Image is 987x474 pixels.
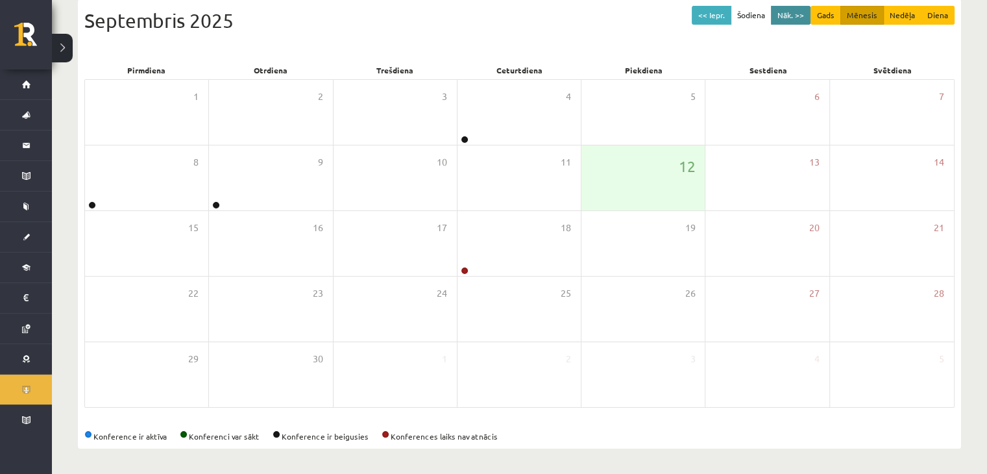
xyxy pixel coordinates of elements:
span: 4 [814,352,820,366]
span: 19 [685,221,695,235]
span: 3 [690,352,695,366]
span: 1 [442,352,447,366]
span: 3 [442,90,447,104]
div: Piekdiena [581,61,706,79]
div: Septembris 2025 [84,6,955,35]
div: Trešdiena [333,61,457,79]
div: Sestdiena [706,61,831,79]
a: Rīgas 1. Tālmācības vidusskola [14,23,52,55]
button: Mēnesis [840,6,884,25]
span: 26 [685,286,695,301]
span: 25 [561,286,571,301]
div: Otrdiena [209,61,334,79]
span: 6 [814,90,820,104]
span: 12 [678,155,695,177]
button: Diena [921,6,955,25]
span: 24 [437,286,447,301]
span: 16 [313,221,323,235]
span: 4 [566,90,571,104]
button: << Iepr. [692,6,731,25]
button: Nedēļa [883,6,921,25]
span: 18 [561,221,571,235]
span: 30 [313,352,323,366]
span: 29 [188,352,199,366]
span: 2 [318,90,323,104]
span: 23 [313,286,323,301]
span: 17 [437,221,447,235]
span: 28 [934,286,944,301]
span: 9 [318,155,323,169]
span: 15 [188,221,199,235]
div: Pirmdiena [84,61,209,79]
span: 14 [934,155,944,169]
span: 5 [939,352,944,366]
span: 21 [934,221,944,235]
div: Konference ir aktīva Konferenci var sākt Konference ir beigusies Konferences laiks nav atnācis [84,430,955,442]
span: 1 [193,90,199,104]
span: 5 [690,90,695,104]
button: Gads [810,6,841,25]
span: 7 [939,90,944,104]
button: Nāk. >> [771,6,810,25]
span: 11 [561,155,571,169]
button: Šodiena [731,6,772,25]
span: 20 [809,221,820,235]
span: 13 [809,155,820,169]
span: 8 [193,155,199,169]
span: 22 [188,286,199,301]
div: Svētdiena [830,61,955,79]
span: 10 [437,155,447,169]
span: 2 [566,352,571,366]
span: 27 [809,286,820,301]
div: Ceturtdiena [457,61,582,79]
